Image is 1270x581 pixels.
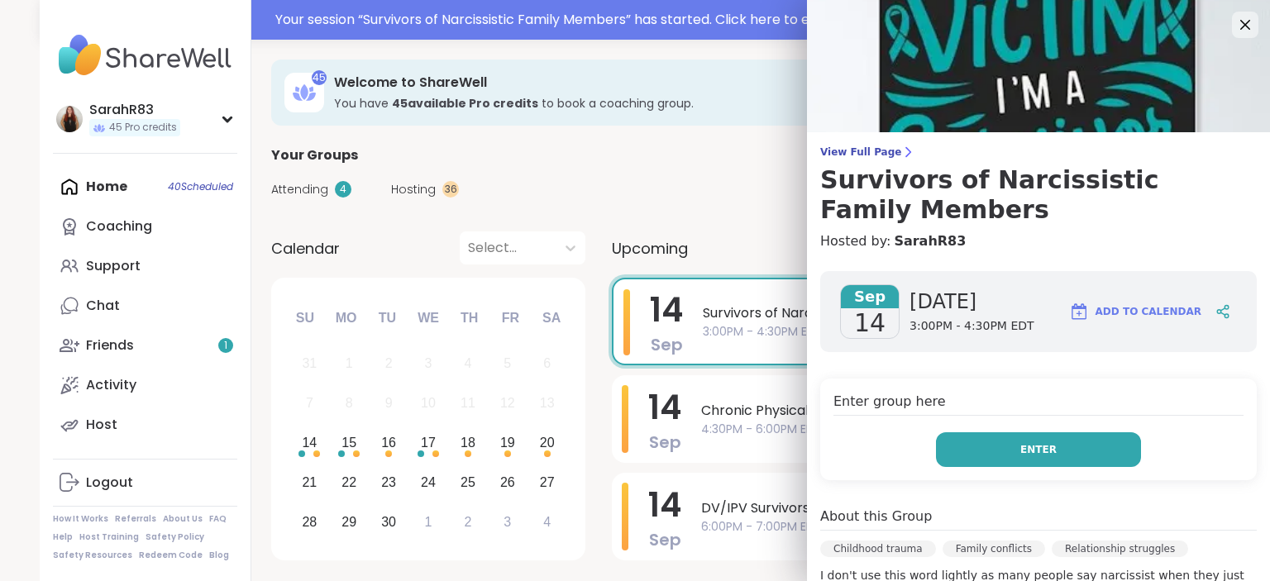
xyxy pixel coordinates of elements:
a: Activity [53,365,237,405]
a: Support [53,246,237,286]
div: Not available Friday, September 12th, 2025 [489,386,525,421]
span: Add to Calendar [1096,304,1201,319]
div: Choose Friday, October 3rd, 2025 [489,504,525,540]
span: Enter [1020,442,1057,457]
div: 6 [543,352,551,374]
span: 3:00PM - 4:30PM EDT [910,318,1034,335]
div: Support [86,257,141,275]
div: 9 [385,392,393,414]
div: Choose Monday, September 29th, 2025 [332,504,367,540]
button: Enter [936,432,1141,467]
div: Choose Saturday, September 20th, 2025 [529,426,565,461]
div: Not available Monday, September 8th, 2025 [332,386,367,421]
h4: Hosted by: [820,231,1257,251]
div: Choose Thursday, September 18th, 2025 [451,426,486,461]
div: 18 [461,431,475,454]
span: 3:00PM - 4:30PM EDT [703,323,1179,341]
a: Safety Resources [53,550,132,561]
div: 28 [302,511,317,533]
a: About Us [163,513,203,525]
div: Not available Saturday, September 6th, 2025 [529,346,565,382]
span: 14 [650,287,683,333]
div: 15 [341,431,356,454]
div: 36 [442,181,459,198]
span: Attending [271,181,328,198]
span: Hosting [391,181,436,198]
div: Choose Thursday, October 2nd, 2025 [451,504,486,540]
div: Coaching [86,217,152,236]
a: Help [53,531,73,543]
a: Redeem Code [139,550,203,561]
div: 27 [540,471,555,493]
div: Choose Saturday, September 27th, 2025 [529,464,565,500]
span: DV/IPV Survivors Support Group [701,498,1181,518]
a: View Full PageSurvivors of Narcissistic Family Members [820,145,1257,225]
div: 16 [381,431,396,454]
div: Choose Monday, September 22nd, 2025 [332,464,367,500]
a: Safety Policy [146,531,204,543]
span: Chronic Physical Pain & Mental Health [701,401,1181,421]
span: 14 [648,384,681,431]
div: 30 [381,511,396,533]
span: 4:30PM - 6:00PM EDT [701,421,1181,438]
div: Childhood trauma [820,541,936,557]
div: Not available Monday, September 1st, 2025 [332,346,367,382]
a: Referrals [115,513,156,525]
a: Chat [53,286,237,326]
div: Logout [86,474,133,492]
div: Host [86,416,117,434]
div: Choose Sunday, September 28th, 2025 [292,504,327,540]
div: Tu [369,300,405,336]
div: 31 [302,352,317,374]
div: Relationship struggles [1052,541,1188,557]
span: [DATE] [910,288,1034,315]
span: 1 [224,339,227,353]
div: 45 [312,70,327,85]
div: 8 [346,392,353,414]
div: We [410,300,446,336]
a: SarahR83 [894,231,966,251]
div: Choose Friday, September 26th, 2025 [489,464,525,500]
div: 7 [306,392,313,414]
div: Choose Tuesday, September 16th, 2025 [371,426,407,461]
div: Family conflicts [943,541,1045,557]
span: 14 [854,308,886,338]
div: Choose Tuesday, September 23rd, 2025 [371,464,407,500]
div: Choose Friday, September 19th, 2025 [489,426,525,461]
span: Sep [649,431,681,454]
div: 3 [504,511,511,533]
h3: Survivors of Narcissistic Family Members [820,165,1257,225]
span: 45 Pro credits [109,121,177,135]
div: month 2025-09 [289,344,566,541]
h4: Enter group here [833,392,1244,416]
div: 1 [425,511,432,533]
div: Not available Thursday, September 4th, 2025 [451,346,486,382]
div: Choose Thursday, September 25th, 2025 [451,464,486,500]
a: Host [53,405,237,445]
button: Add to Calendar [1062,292,1209,331]
div: Your session “ Survivors of Narcissistic Family Members ” has started. Click here to enter! [275,10,1220,30]
img: SarahR83 [56,106,83,132]
a: Friends1 [53,326,237,365]
div: Chat [86,297,120,315]
div: Choose Wednesday, September 17th, 2025 [411,426,446,461]
a: How It Works [53,513,108,525]
div: 29 [341,511,356,533]
div: 5 [504,352,511,374]
div: Not available Wednesday, September 10th, 2025 [411,386,446,421]
div: 21 [302,471,317,493]
div: Not available Sunday, September 7th, 2025 [292,386,327,421]
span: Sep [651,333,683,356]
div: 26 [500,471,515,493]
span: Survivors of Narcissistic Family Members [703,303,1179,323]
span: Sep [841,285,899,308]
div: Choose Wednesday, October 1st, 2025 [411,504,446,540]
div: 1 [346,352,353,374]
img: ShareWell Nav Logo [53,26,237,84]
div: Th [451,300,488,336]
div: 17 [421,431,436,454]
div: Fr [492,300,528,336]
div: Choose Saturday, October 4th, 2025 [529,504,565,540]
div: Choose Wednesday, September 24th, 2025 [411,464,446,500]
span: Upcoming [612,237,688,260]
